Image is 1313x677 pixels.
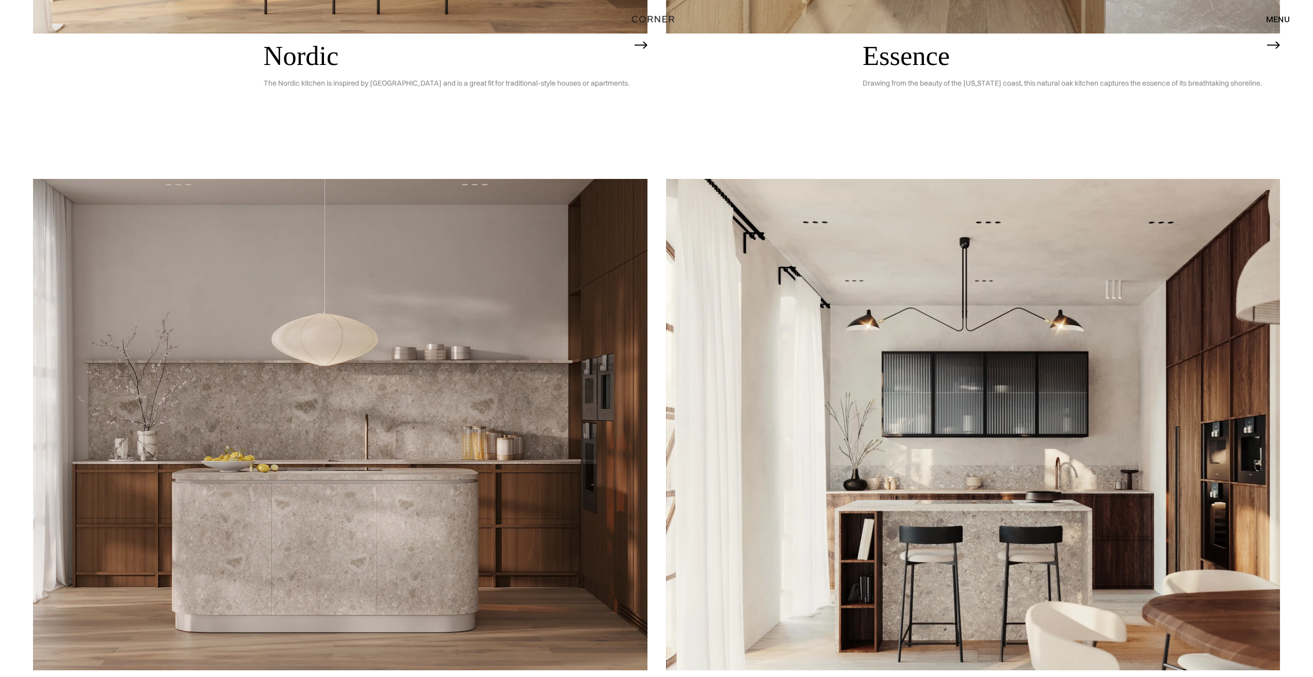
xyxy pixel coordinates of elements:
p: The Nordic kitchen is inspired by [GEOGRAPHIC_DATA] and is a great fit for traditional-style hous... [264,71,629,96]
a: home [606,12,707,26]
p: Drawing from the beauty of the [US_STATE] coast, this natural oak kitchen captures the essence of... [863,71,1262,96]
h2: Nordic [264,41,629,71]
div: menu [1256,10,1290,28]
h2: Essence [863,41,1262,71]
div: menu [1266,15,1290,23]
